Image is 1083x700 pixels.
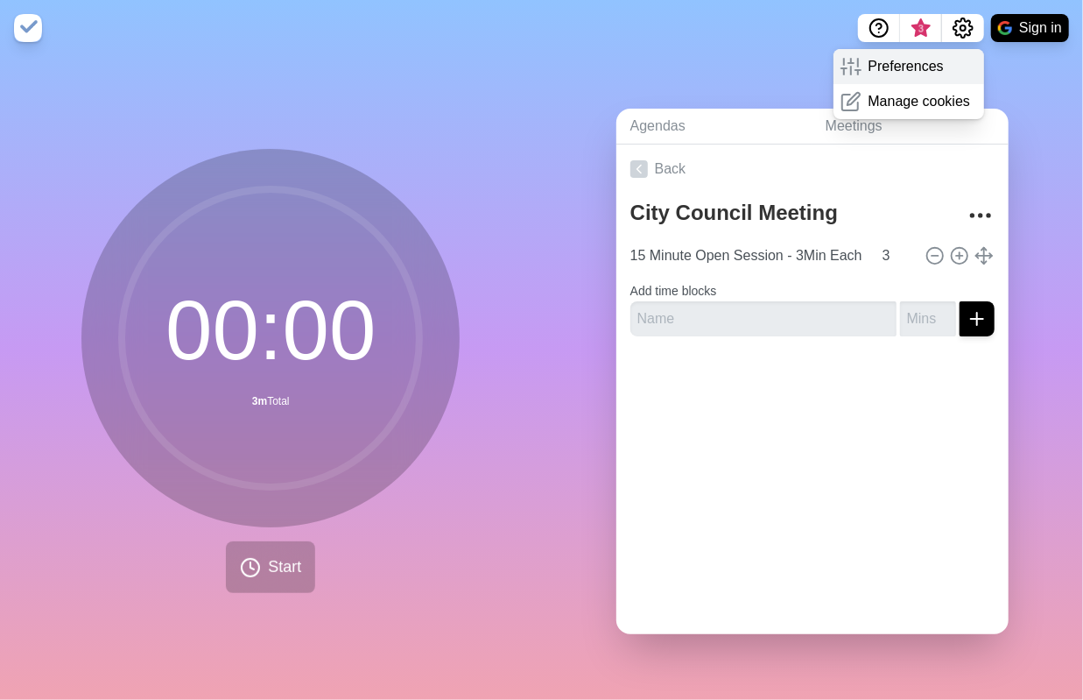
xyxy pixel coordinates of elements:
[963,198,998,233] button: More
[630,284,717,298] label: Add time blocks
[991,14,1069,42] button: Sign in
[616,145,1009,194] a: Back
[900,301,956,336] input: Mins
[812,109,1009,145] a: Meetings
[998,21,1012,35] img: google logo
[616,109,812,145] a: Agendas
[623,238,872,273] input: Name
[869,56,944,77] p: Preferences
[876,238,918,273] input: Mins
[226,541,315,593] button: Start
[630,301,897,336] input: Name
[14,14,42,42] img: timeblocks logo
[914,22,928,36] span: 3
[900,14,942,42] button: What’s new
[942,14,984,42] button: Settings
[869,91,971,112] p: Manage cookies
[268,555,301,579] span: Start
[858,14,900,42] button: Help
